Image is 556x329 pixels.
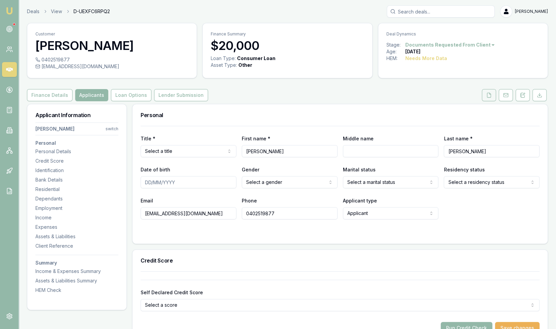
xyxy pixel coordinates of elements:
div: switch [106,126,118,132]
h3: Applicant Information [35,112,118,118]
input: Search deals [387,5,495,18]
a: Applicants [74,89,110,101]
img: emu-icon-u.png [5,7,13,15]
div: Personal Details [35,148,118,155]
div: Dependants [35,195,118,202]
div: Loan Type: [211,55,236,62]
label: Residency status [444,167,485,172]
h3: Personal [141,112,539,118]
div: Residential [35,186,118,193]
label: Marital status [343,167,376,172]
div: Client Reference [35,243,118,249]
h3: $20,000 [211,39,364,52]
h3: Credit Score [141,258,539,263]
label: Title * [141,136,155,141]
h3: Personal [35,141,118,145]
div: Income [35,214,118,221]
label: Phone [242,198,257,203]
button: Documents Requested From Client [405,42,495,48]
div: Other [238,62,252,68]
button: Lender Submission [154,89,208,101]
h3: Summary [35,261,118,265]
label: First name * [242,136,270,141]
nav: breadcrumb [27,8,110,15]
a: Loan Options [110,89,153,101]
input: DD/MM/YYYY [141,176,236,188]
label: Last name * [444,136,472,141]
a: Lender Submission [153,89,209,101]
div: Assets & Liabilities Summary [35,277,118,284]
input: 0431 234 567 [242,207,338,219]
button: Loan Options [111,89,151,101]
div: Credit Score [35,158,118,164]
div: HEM Check [35,287,118,294]
div: [EMAIL_ADDRESS][DOMAIN_NAME] [35,63,188,70]
label: Email [141,198,153,203]
div: 0402519877 [35,56,188,63]
span: [PERSON_NAME] [515,9,548,14]
button: Applicants [75,89,108,101]
div: Age: [386,48,405,55]
a: View [51,8,62,15]
a: Deals [27,8,39,15]
div: [PERSON_NAME] [35,126,75,132]
label: Date of birth [141,167,170,172]
label: Applicant type [343,198,377,203]
p: Customer [35,31,188,37]
label: Gender [242,167,259,172]
p: Finance Summary [211,31,364,37]
div: Assets & Liabilities [35,233,118,240]
span: D-UEXFC6RPQ2 [74,8,110,15]
div: Income & Expenses Summary [35,268,118,275]
div: Expenses [35,224,118,230]
div: Stage: [386,42,405,48]
div: Consumer Loan [237,55,275,62]
div: Asset Type : [211,62,237,68]
label: Middle name [343,136,374,141]
h3: [PERSON_NAME] [35,39,188,52]
div: Identification [35,167,118,174]
div: Employment [35,205,118,212]
button: Finance Details [27,89,72,101]
label: Self Declared Credit Score [141,290,203,295]
div: Needs More Data [405,55,447,62]
div: Bank Details [35,176,118,183]
a: Finance Details [27,89,74,101]
div: [DATE] [405,48,420,55]
div: HEM: [386,55,405,62]
p: Deal Dynamics [386,31,539,37]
